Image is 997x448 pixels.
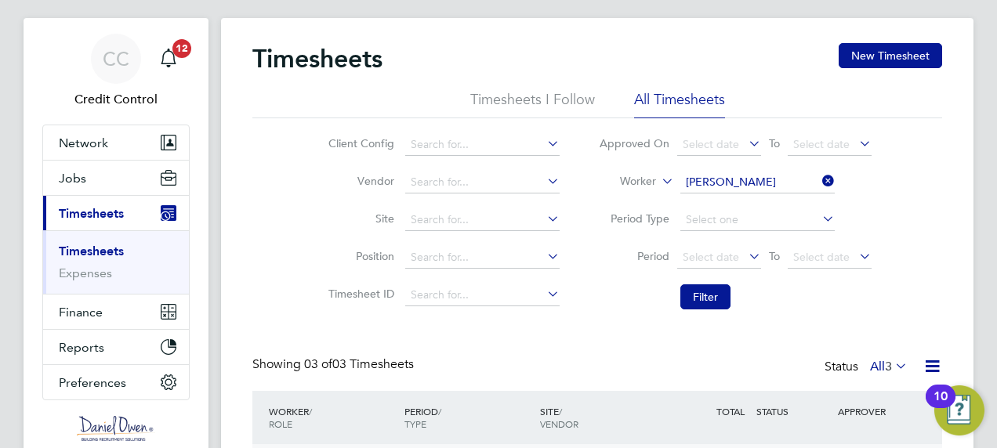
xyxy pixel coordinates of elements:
span: Select date [793,250,850,264]
span: Network [59,135,108,150]
div: WORKER [265,397,401,438]
label: Position [324,249,394,263]
div: APPROVER [834,397,915,425]
span: 03 of [304,356,332,372]
input: Search for... [405,209,560,231]
input: Search for... [405,284,560,306]
span: Preferences [59,375,126,390]
span: TYPE [404,417,426,430]
span: 03 Timesheets [304,356,414,372]
a: Timesheets [59,244,124,258]
label: Site [324,211,394,226]
h2: Timesheets [252,43,382,74]
span: VENDOR [540,417,578,430]
label: Client Config [324,136,394,150]
button: Preferences [43,365,189,399]
span: Select date [683,250,739,264]
span: To [764,133,785,154]
button: Jobs [43,161,189,195]
span: / [559,405,562,417]
span: / [309,405,312,417]
input: Search for... [680,172,835,193]
span: 12 [172,39,191,58]
div: STATUS [752,397,834,425]
a: 12 [153,34,184,84]
span: / [438,405,441,417]
input: Search for... [405,172,560,193]
div: Timesheets [43,230,189,294]
div: PERIOD [401,397,536,438]
a: CCCredit Control [42,34,190,109]
div: 10 [934,396,948,417]
label: Worker [586,174,656,190]
button: Finance [43,294,189,329]
button: Timesheets [43,196,189,230]
span: Finance [59,305,103,320]
a: Go to home page [42,416,190,441]
div: SITE [536,397,672,438]
span: ROLE [269,417,292,430]
span: Credit Control [42,90,190,109]
input: Search for... [405,247,560,269]
div: Status [825,356,911,378]
label: Period Type [599,211,669,226]
span: CC [103,49,129,69]
input: Search for... [405,134,560,156]
div: Showing [252,356,417,373]
span: Timesheets [59,206,124,221]
button: Open Resource Center, 10 new notifications [934,385,984,435]
button: Network [43,125,189,160]
button: Reports [43,330,189,364]
button: Filter [680,284,731,309]
input: Select one [680,209,835,231]
li: All Timesheets [634,90,725,118]
span: Jobs [59,171,86,186]
li: Timesheets I Follow [470,90,595,118]
span: Reports [59,340,104,355]
span: TOTAL [716,405,745,417]
img: danielowen-logo-retina.png [77,416,155,441]
label: Period [599,249,669,263]
label: All [870,359,908,374]
span: 3 [885,359,892,374]
a: Expenses [59,266,112,280]
span: To [764,246,785,266]
label: Approved On [599,136,669,150]
label: Vendor [324,174,394,188]
button: New Timesheet [839,43,942,68]
span: Select date [683,137,739,151]
label: Timesheet ID [324,287,394,301]
span: Select date [793,137,850,151]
